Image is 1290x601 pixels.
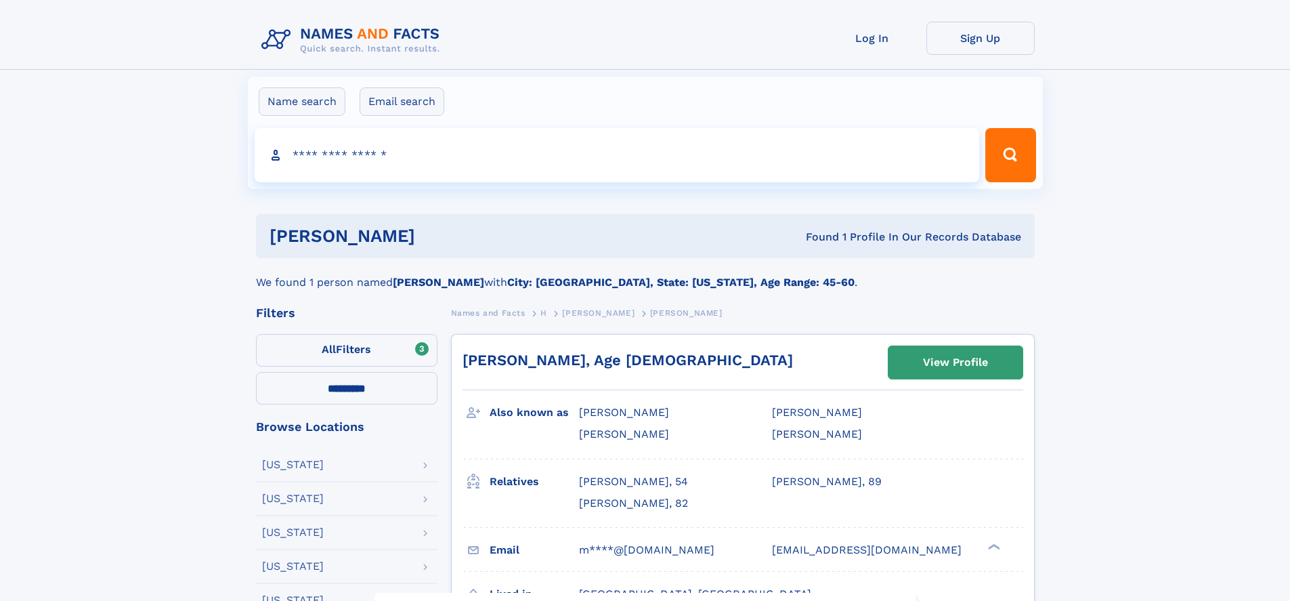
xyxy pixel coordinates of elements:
span: [PERSON_NAME] [562,308,635,318]
a: H [540,304,547,321]
h3: Relatives [490,470,579,493]
div: [US_STATE] [262,493,324,504]
div: Browse Locations [256,421,437,433]
div: View Profile [923,347,988,378]
a: View Profile [888,346,1023,379]
div: Filters [256,307,437,319]
div: [US_STATE] [262,561,324,572]
b: City: [GEOGRAPHIC_DATA], State: [US_STATE], Age Range: 45-60 [507,276,855,289]
div: [US_STATE] [262,527,324,538]
div: ❯ [985,542,1001,551]
div: We found 1 person named with . [256,258,1035,291]
a: [PERSON_NAME], 54 [579,474,688,489]
div: [US_STATE] [262,459,324,470]
label: Filters [256,334,437,367]
div: Found 1 Profile In Our Records Database [610,230,1021,245]
a: Log In [818,22,926,55]
span: [EMAIL_ADDRESS][DOMAIN_NAME] [772,543,962,556]
span: All [322,343,336,356]
a: [PERSON_NAME], Age [DEMOGRAPHIC_DATA] [463,352,793,369]
img: Logo Names and Facts [256,22,451,58]
h1: [PERSON_NAME] [270,228,611,245]
a: [PERSON_NAME], 89 [772,474,882,489]
input: search input [255,128,980,182]
b: [PERSON_NAME] [393,276,484,289]
span: [PERSON_NAME] [579,406,669,419]
h3: Email [490,539,579,562]
button: Search Button [985,128,1035,182]
h3: Also known as [490,401,579,424]
span: [PERSON_NAME] [579,428,669,440]
label: Name search [259,87,345,116]
span: [PERSON_NAME] [772,406,862,419]
a: Names and Facts [451,304,525,321]
label: Email search [360,87,444,116]
span: H [540,308,547,318]
a: [PERSON_NAME] [562,304,635,321]
a: [PERSON_NAME], 82 [579,496,688,511]
span: [GEOGRAPHIC_DATA], [GEOGRAPHIC_DATA] [579,587,811,600]
span: [PERSON_NAME] [772,428,862,440]
a: Sign Up [926,22,1035,55]
span: [PERSON_NAME] [650,308,723,318]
